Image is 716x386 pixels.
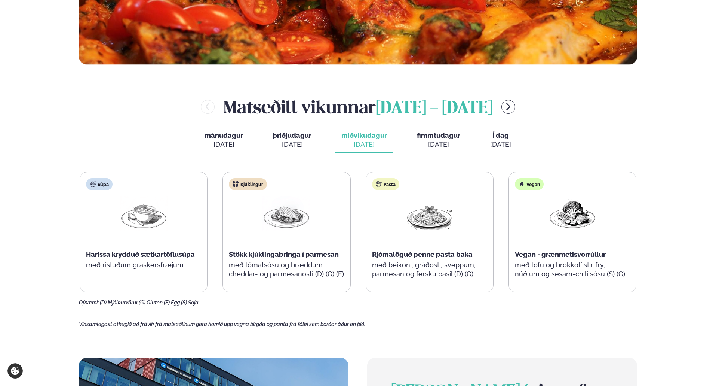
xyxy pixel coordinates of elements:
[372,261,487,279] p: með beikoni, gráðosti, sveppum, parmesan og fersku basil (D) (G)
[273,140,311,149] div: [DATE]
[229,250,339,258] span: Stökk kjúklingabringa í parmesan
[139,300,164,306] span: (G) Glúten,
[341,140,387,149] div: [DATE]
[205,131,243,139] span: mánudagur
[79,321,365,327] span: Vinsamlegast athugið að frávik frá matseðlinum geta komið upp vegna birgða og panta frá fólki sem...
[406,196,454,231] img: Spagetti.png
[120,196,168,231] img: Soup.png
[411,128,466,153] button: fimmtudagur [DATE]
[490,131,511,140] span: Í dag
[267,128,317,153] button: þriðjudagur [DATE]
[548,196,596,231] img: Vegan.png
[490,140,511,149] div: [DATE]
[164,300,181,306] span: (E) Egg,
[341,131,387,139] span: miðvikudagur
[376,100,492,117] span: [DATE] - [DATE]
[273,131,311,139] span: þriðjudagur
[501,100,515,114] button: menu-btn-right
[100,300,139,306] span: (D) Mjólkurvörur,
[90,181,96,187] img: soup.svg
[79,300,99,306] span: Ofnæmi:
[335,128,393,153] button: miðvikudagur [DATE]
[515,261,630,279] p: með tofu og brokkolí stir fry, núðlum og sesam-chili sósu (S) (G)
[233,181,239,187] img: chicken.svg
[181,300,199,306] span: (S) Soja
[7,363,23,379] a: Cookie settings
[376,181,382,187] img: pasta.svg
[262,196,310,231] img: Chicken-breast.png
[205,140,243,149] div: [DATE]
[515,178,544,190] div: Vegan
[519,181,525,187] img: Vegan.svg
[201,100,215,114] button: menu-btn-left
[86,178,113,190] div: Súpa
[86,250,195,258] span: Harissa krydduð sætkartöflusúpa
[199,128,249,153] button: mánudagur [DATE]
[417,140,460,149] div: [DATE]
[484,128,517,153] button: Í dag [DATE]
[224,95,492,119] h2: Matseðill vikunnar
[417,131,460,139] span: fimmtudagur
[86,261,201,270] p: með ristuðum graskersfræjum
[229,178,267,190] div: Kjúklingur
[515,250,606,258] span: Vegan - grænmetisvorrúllur
[372,178,399,190] div: Pasta
[229,261,344,279] p: með tómatsósu og bræddum cheddar- og parmesanosti (D) (G) (E)
[372,250,473,258] span: Rjómalöguð penne pasta baka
